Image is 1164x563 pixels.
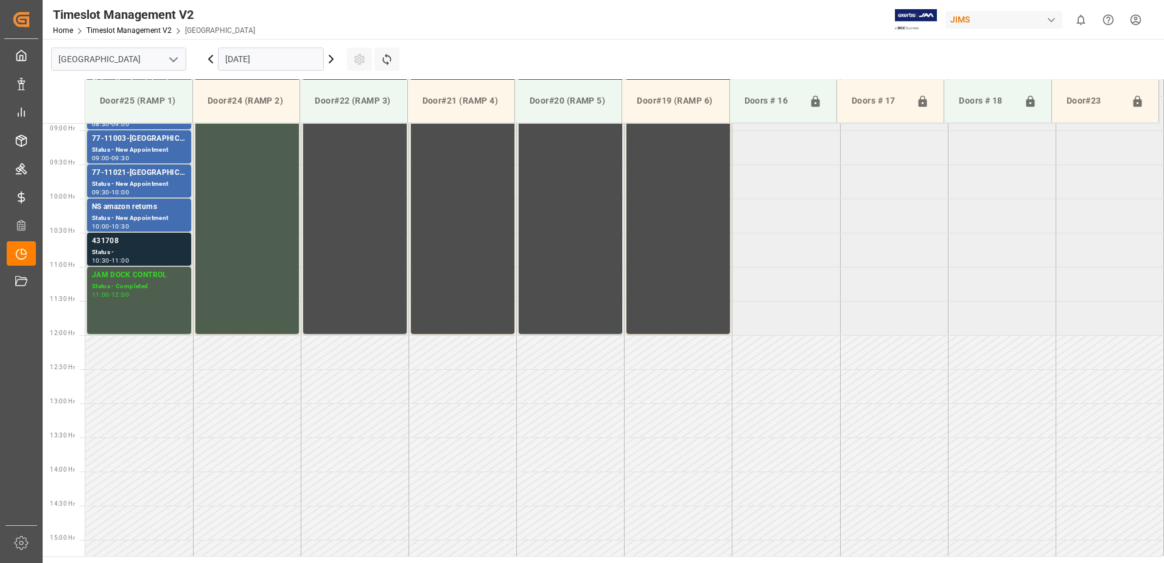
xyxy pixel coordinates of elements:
[111,258,129,263] div: 11:00
[110,292,111,297] div: -
[740,90,804,113] div: Doors # 16
[92,224,110,229] div: 10:00
[50,534,75,541] span: 15:00 Hr
[111,224,129,229] div: 10:30
[525,90,612,112] div: Door#20 (RAMP 5)
[92,258,110,263] div: 10:30
[50,296,75,302] span: 11:30 Hr
[895,9,937,30] img: Exertis%20JAM%20-%20Email%20Logo.jpg_1722504956.jpg
[50,159,75,166] span: 09:30 Hr
[53,26,73,35] a: Home
[111,189,129,195] div: 10:00
[111,292,129,297] div: 12:00
[50,466,75,473] span: 14:00 Hr
[110,121,111,127] div: -
[110,224,111,229] div: -
[92,292,110,297] div: 11:00
[164,50,182,69] button: open menu
[92,167,186,179] div: 77-11021-[GEOGRAPHIC_DATA]
[111,121,129,127] div: 09:00
[110,155,111,161] div: -
[92,133,186,145] div: 77-11003-[GEOGRAPHIC_DATA]
[1067,6,1095,34] button: show 0 new notifications
[50,261,75,268] span: 11:00 Hr
[86,26,172,35] a: Timeslot Management V2
[945,11,1062,29] div: JIMS
[50,227,75,234] span: 10:30 Hr
[50,398,75,405] span: 13:00 Hr
[92,281,186,292] div: Status - Completed
[945,8,1067,31] button: JIMS
[1095,6,1122,34] button: Help Center
[92,235,186,247] div: 431708
[92,247,186,258] div: Status -
[50,330,75,336] span: 12:00 Hr
[92,145,186,155] div: Status - New Appointment
[92,269,186,281] div: JAM DOCK CONTROL
[847,90,911,113] div: Doors # 17
[92,201,186,213] div: NS amazon returns
[50,125,75,132] span: 09:00 Hr
[418,90,505,112] div: Door#21 (RAMP 4)
[92,179,186,189] div: Status - New Appointment
[92,121,110,127] div: 08:30
[50,193,75,200] span: 10:00 Hr
[632,90,719,112] div: Door#19 (RAMP 6)
[111,155,129,161] div: 09:30
[92,155,110,161] div: 09:00
[50,364,75,370] span: 12:30 Hr
[1062,90,1126,113] div: Door#23
[51,48,186,71] input: Type to search/select
[310,90,397,112] div: Door#22 (RAMP 3)
[110,189,111,195] div: -
[203,90,290,112] div: Door#24 (RAMP 2)
[954,90,1018,113] div: Doors # 18
[50,432,75,439] span: 13:30 Hr
[95,90,183,112] div: Door#25 (RAMP 1)
[50,500,75,507] span: 14:30 Hr
[218,48,324,71] input: DD.MM.YYYY
[53,5,255,24] div: Timeslot Management V2
[92,189,110,195] div: 09:30
[110,258,111,263] div: -
[92,213,186,224] div: Status - New Appointment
